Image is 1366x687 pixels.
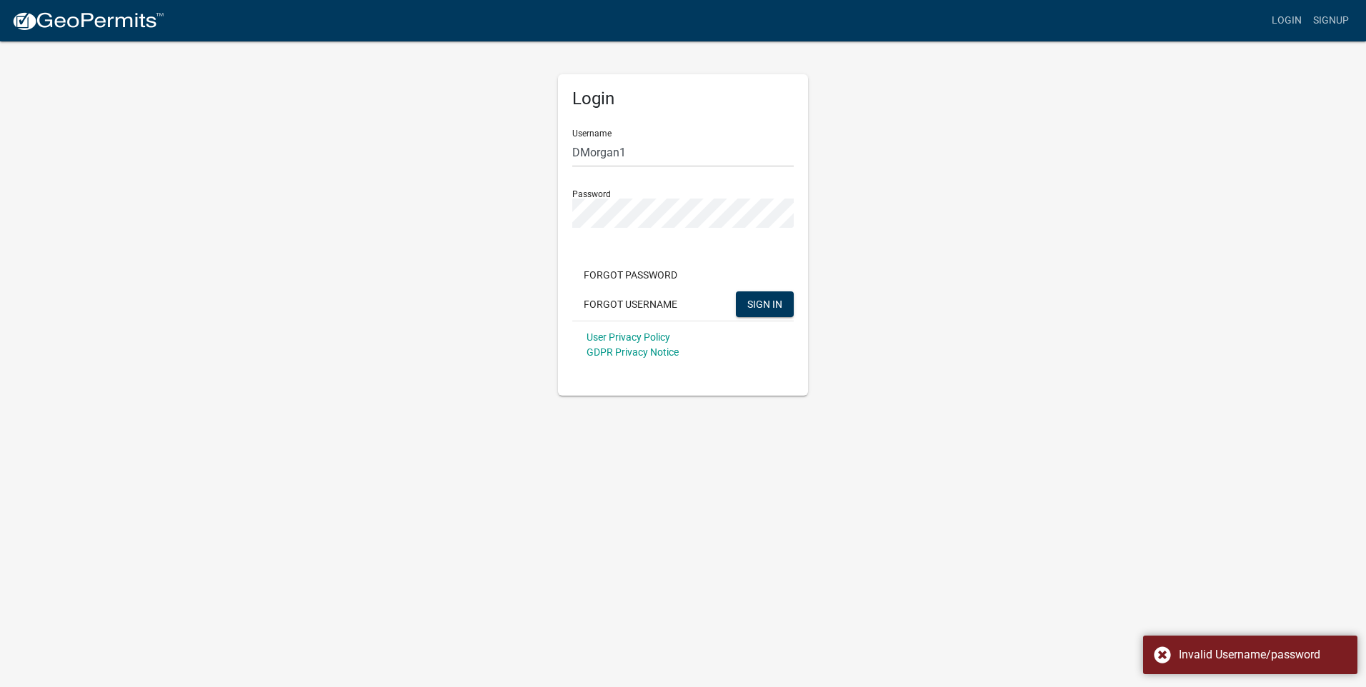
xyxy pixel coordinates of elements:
[736,291,794,317] button: SIGN IN
[572,291,689,317] button: Forgot Username
[1266,7,1307,34] a: Login
[1179,646,1347,663] div: Invalid Username/password
[572,89,794,109] h5: Login
[587,346,679,358] a: GDPR Privacy Notice
[587,331,670,343] a: User Privacy Policy
[747,298,782,309] span: SIGN IN
[1307,7,1355,34] a: Signup
[572,262,689,288] button: Forgot Password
